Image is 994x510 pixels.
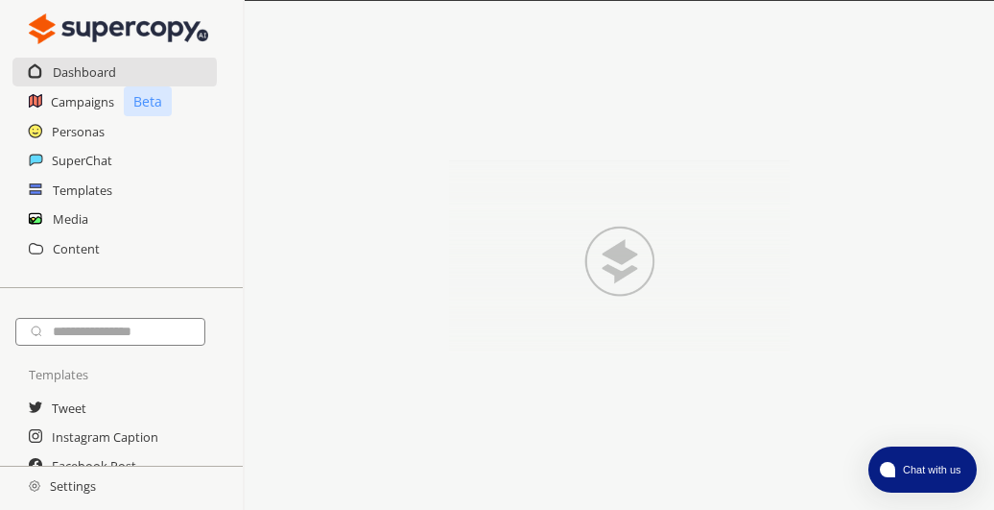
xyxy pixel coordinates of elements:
[53,58,116,86] a: Dashboard
[52,394,86,423] a: Tweet
[409,160,831,352] img: Close
[868,447,977,493] button: atlas-launcher
[53,205,88,233] a: Media
[53,234,100,263] a: Content
[124,86,172,116] p: Beta
[52,146,112,175] a: SuperChat
[52,451,136,480] a: Facebook Post
[29,10,208,48] img: Close
[51,87,114,116] a: Campaigns
[895,462,965,477] span: Chat with us
[52,117,105,146] a: Personas
[29,480,40,492] img: Close
[52,423,158,451] a: Instagram Caption
[53,176,112,205] a: Templates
